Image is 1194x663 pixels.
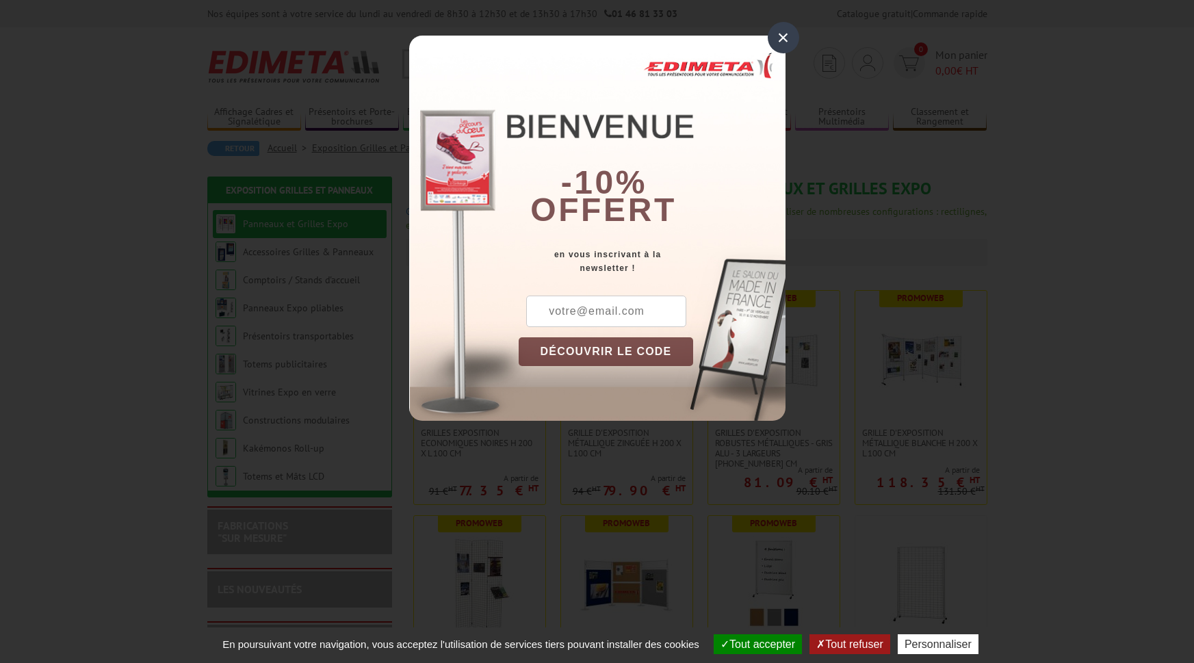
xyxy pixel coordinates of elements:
button: DÉCOUVRIR LE CODE [519,337,694,366]
font: offert [530,192,677,228]
button: Tout accepter [714,634,802,654]
button: Tout refuser [809,634,890,654]
b: -10% [561,164,647,200]
input: votre@email.com [526,296,686,327]
div: × [768,22,799,53]
div: en vous inscrivant à la newsletter ! [519,248,786,275]
span: En poursuivant votre navigation, vous acceptez l'utilisation de services tiers pouvant installer ... [216,638,706,650]
button: Personnaliser (fenêtre modale) [898,634,978,654]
